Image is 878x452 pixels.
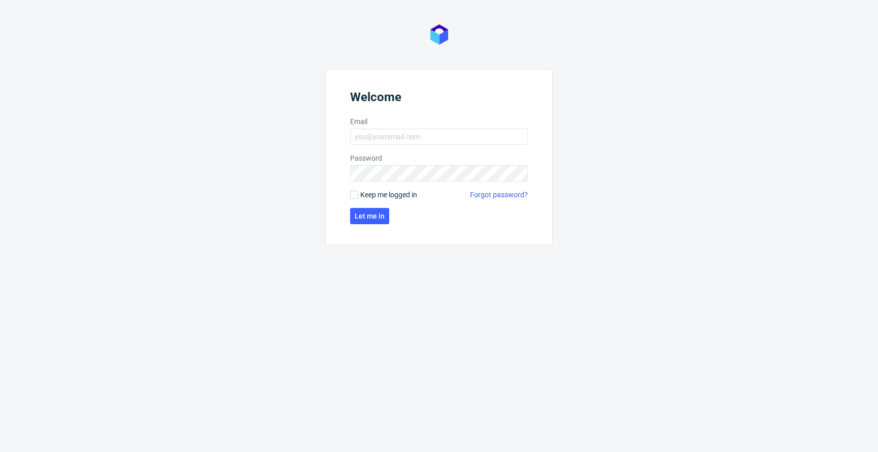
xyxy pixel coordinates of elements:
input: you@youremail.com [350,129,528,145]
label: Password [350,153,528,163]
button: Let me in [350,208,389,224]
span: Keep me logged in [360,190,417,200]
label: Email [350,116,528,127]
a: Forgot password? [470,190,528,200]
span: Let me in [355,213,385,220]
header: Welcome [350,90,528,108]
